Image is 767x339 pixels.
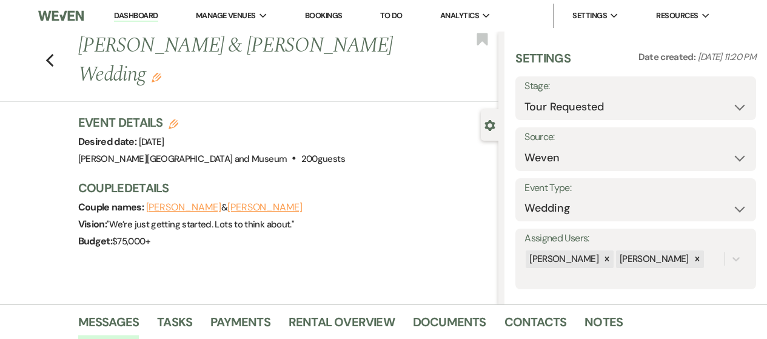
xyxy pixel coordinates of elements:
[139,136,164,148] span: [DATE]
[78,218,107,230] span: Vision:
[78,32,410,89] h1: [PERSON_NAME] & [PERSON_NAME] Wedding
[114,10,158,22] a: Dashboard
[78,235,113,247] span: Budget:
[78,153,287,165] span: [PERSON_NAME][GEOGRAPHIC_DATA] and Museum
[524,180,747,197] label: Event Type:
[107,218,294,230] span: " We’re just getting started. Lots to think about. "
[484,119,495,130] button: Close lead details
[112,235,150,247] span: $75,000+
[305,10,343,21] a: Bookings
[78,114,345,131] h3: Event Details
[638,51,698,63] span: Date created:
[78,180,487,196] h3: Couple Details
[78,201,146,213] span: Couple names:
[146,201,303,213] span: &
[524,230,747,247] label: Assigned Users:
[515,50,571,76] h3: Settings
[616,250,691,268] div: [PERSON_NAME]
[584,312,623,339] a: Notes
[524,78,747,95] label: Stage:
[227,203,303,212] button: [PERSON_NAME]
[196,10,256,22] span: Manage Venues
[380,10,403,21] a: To Do
[78,135,139,148] span: Desired date:
[413,312,486,339] a: Documents
[698,51,756,63] span: [DATE] 11:20 PM
[572,10,607,22] span: Settings
[146,203,221,212] button: [PERSON_NAME]
[526,250,600,268] div: [PERSON_NAME]
[289,312,395,339] a: Rental Overview
[656,10,698,22] span: Resources
[157,312,192,339] a: Tasks
[152,72,161,82] button: Edit
[301,153,345,165] span: 200 guests
[440,10,479,22] span: Analytics
[524,129,747,146] label: Source:
[78,312,139,339] a: Messages
[210,312,270,339] a: Payments
[504,312,567,339] a: Contacts
[38,3,83,29] img: Weven Logo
